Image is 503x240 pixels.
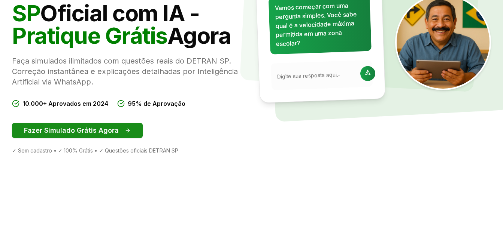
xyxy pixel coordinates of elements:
span: Pratique Grátis [12,22,167,49]
span: 10.000+ Aprovados em 2024 [22,99,108,108]
p: Vamos começar com uma pergunta simples. Você sabe qual é a velocidade máxima permitida em uma zon... [275,0,365,48]
button: Fazer Simulado Grátis Agora [12,123,143,138]
div: ✓ Sem cadastro • ✓ 100% Grátis • ✓ Questões oficiais DETRAN SP [12,147,246,154]
span: 95% de Aprovação [128,99,185,108]
input: Digite sua resposta aqui... [277,70,356,80]
p: Faça simulados ilimitados com questões reais do DETRAN SP. Correção instantânea e explicações det... [12,56,246,87]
